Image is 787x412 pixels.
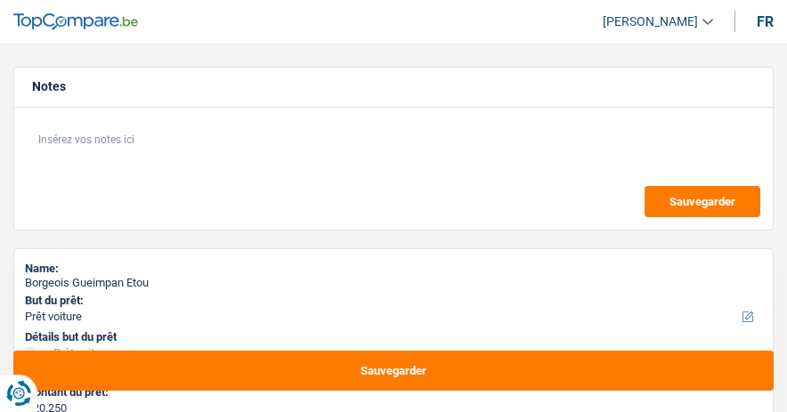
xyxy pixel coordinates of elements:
[25,276,762,290] div: Borgeois Gueimpan Etou
[25,262,762,276] div: Name:
[25,385,759,400] label: Montant du prêt:
[25,330,762,344] div: Détails but du prêt
[13,13,138,31] img: TopCompare Logo
[25,294,759,308] label: But du prêt:
[757,13,774,30] div: fr
[13,351,774,391] button: Sauvegarder
[588,7,713,36] a: [PERSON_NAME]
[645,186,760,217] button: Sauvegarder
[669,196,735,207] span: Sauvegarder
[603,14,698,29] span: [PERSON_NAME]
[32,79,755,94] h5: Notes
